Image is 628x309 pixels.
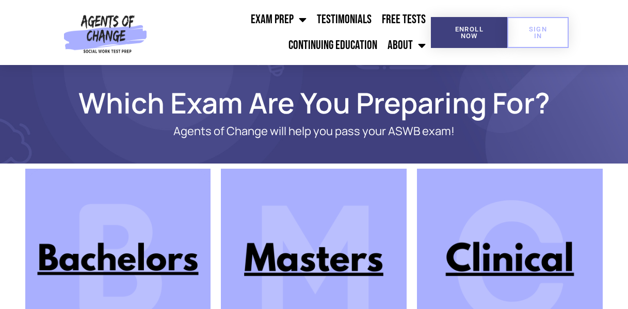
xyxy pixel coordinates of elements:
[507,17,568,48] a: SIGN IN
[151,7,431,58] nav: Menu
[312,7,377,32] a: Testimonials
[377,7,431,32] a: Free Tests
[246,7,312,32] a: Exam Prep
[382,32,431,58] a: About
[26,91,602,115] h1: Which Exam Are You Preparing For?
[431,17,507,48] a: Enroll Now
[67,125,561,138] p: Agents of Change will help you pass your ASWB exam!
[447,26,491,39] span: Enroll Now
[283,32,382,58] a: Continuing Education
[524,26,552,39] span: SIGN IN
